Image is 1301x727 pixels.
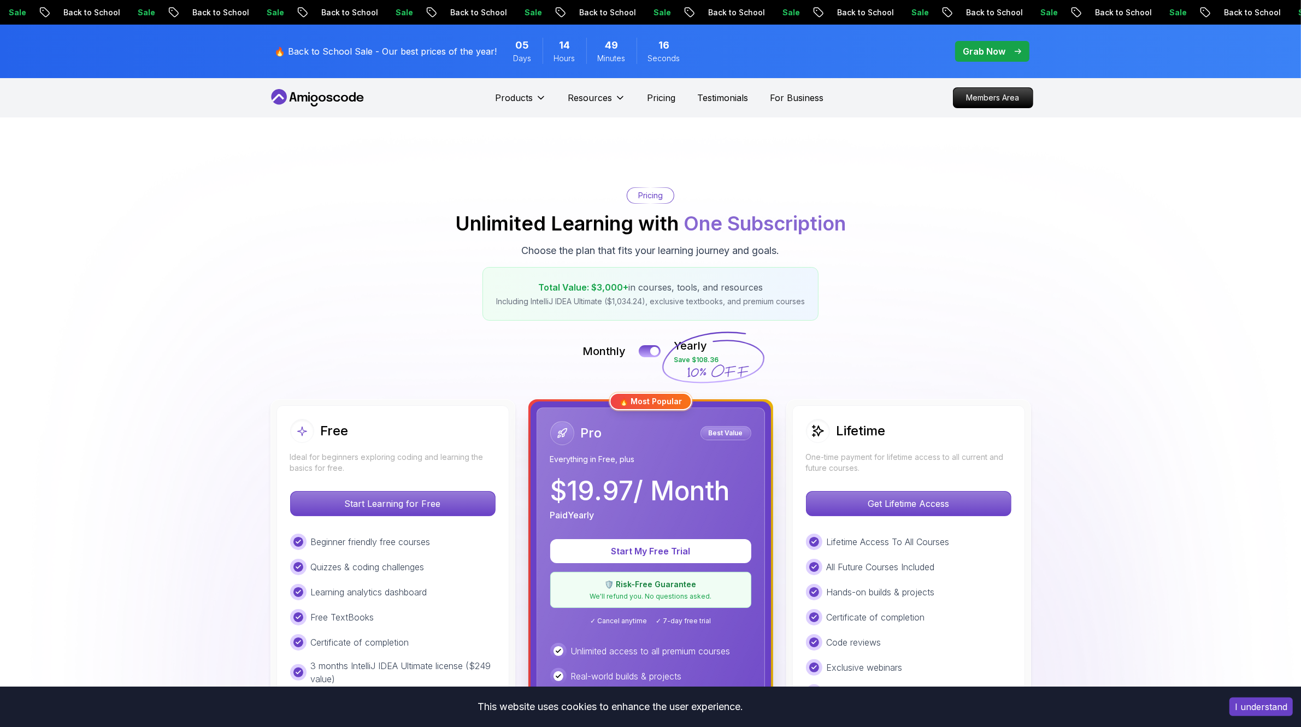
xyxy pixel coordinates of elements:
[656,617,711,625] span: ✓ 7-day free trial
[557,592,744,601] p: We'll refund you. No questions asked.
[311,535,431,548] p: Beginner friendly free courses
[953,88,1033,108] p: Members Area
[550,509,594,522] p: Paid Yearly
[496,296,805,307] p: Including IntelliJ IDEA Ultimate ($1,034.24), exclusive textbooks, and premium courses
[1159,7,1194,18] p: Sale
[568,91,613,104] p: Resources
[638,190,663,201] p: Pricing
[837,422,886,440] h2: Lifetime
[644,7,679,18] p: Sale
[538,282,628,293] span: Total Value: $3,000+
[827,686,888,699] p: Tools and Apps
[569,7,644,18] p: Back to School
[806,491,1011,516] button: Get Lifetime Access
[806,498,1011,509] a: Get Lifetime Access
[455,212,846,234] h2: Unlimited Learning with
[827,586,935,599] p: Hands-on builds & projects
[311,611,374,624] p: Free TextBooks
[582,344,626,359] p: Monthly
[496,281,805,294] p: in courses, tools, and resources
[827,560,935,574] p: All Future Courses Included
[963,45,1006,58] p: Grab Now
[550,478,730,504] p: $ 19.97 / Month
[550,454,751,465] p: Everything in Free, plus
[557,579,744,590] p: 🛡️ Risk-Free Guarantee
[770,91,824,104] a: For Business
[605,38,618,53] span: 49 Minutes
[321,422,349,440] h2: Free
[698,7,773,18] p: Back to School
[1229,698,1293,716] button: Accept cookies
[571,645,731,658] p: Unlimited access to all premium courses
[386,7,421,18] p: Sale
[1085,7,1159,18] p: Back to School
[290,498,496,509] a: Start Learning for Free
[550,539,751,563] button: Start My Free Trial
[1031,7,1065,18] p: Sale
[598,53,626,64] span: Minutes
[702,428,750,439] p: Best Value
[311,7,386,18] p: Back to School
[559,38,570,53] span: 14 Hours
[658,38,669,53] span: 16 Seconds
[515,7,550,18] p: Sale
[827,636,881,649] p: Code reviews
[571,670,682,683] p: Real-world builds & projects
[956,7,1031,18] p: Back to School
[8,695,1213,719] div: This website uses cookies to enhance the user experience.
[496,91,546,113] button: Products
[311,560,425,574] p: Quizzes & coding challenges
[647,91,676,104] a: Pricing
[522,243,780,258] p: Choose the plan that fits your learning journey and goals.
[563,545,738,558] p: Start My Free Trial
[806,492,1011,516] p: Get Lifetime Access
[698,91,749,104] a: Testimonials
[516,38,529,53] span: 5 Days
[183,7,257,18] p: Back to School
[311,636,409,649] p: Certificate of completion
[311,586,427,599] p: Learning analytics dashboard
[648,53,680,64] span: Seconds
[275,45,497,58] p: 🔥 Back to School Sale - Our best prices of the year!
[827,7,902,18] p: Back to School
[440,7,515,18] p: Back to School
[550,546,751,557] a: Start My Free Trial
[257,7,292,18] p: Sale
[773,7,808,18] p: Sale
[684,211,846,235] span: One Subscription
[902,7,937,18] p: Sale
[568,91,626,113] button: Resources
[827,611,925,624] p: Certificate of completion
[953,87,1033,108] a: Members Area
[290,452,496,474] p: Ideal for beginners exploring coding and learning the basics for free.
[827,535,950,548] p: Lifetime Access To All Courses
[128,7,163,18] p: Sale
[496,91,533,104] p: Products
[581,424,602,442] h2: Pro
[290,491,496,516] button: Start Learning for Free
[590,617,647,625] span: ✓ Cancel anytime
[54,7,128,18] p: Back to School
[514,53,532,64] span: Days
[1214,7,1288,18] p: Back to School
[311,659,496,685] p: 3 months IntelliJ IDEA Ultimate license ($249 value)
[554,53,575,64] span: Hours
[291,492,495,516] p: Start Learning for Free
[827,661,903,674] p: Exclusive webinars
[806,452,1011,474] p: One-time payment for lifetime access to all current and future courses.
